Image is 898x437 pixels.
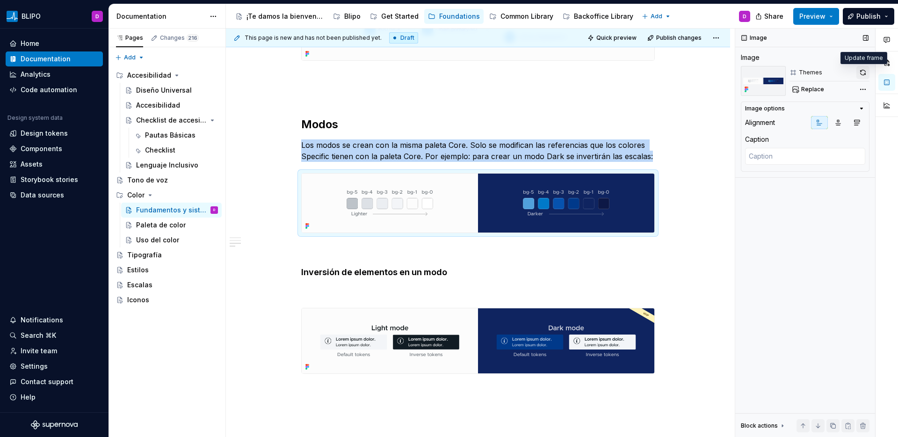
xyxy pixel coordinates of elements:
svg: Supernova Logo [31,420,78,430]
div: Foundations [439,12,480,21]
a: ¡Te damos la bienvenida a Blipo! [232,9,327,24]
div: Color [127,190,145,200]
div: Tono de voz [127,175,168,185]
a: Estilos [112,262,222,277]
div: Page tree [232,7,637,26]
div: Image options [745,105,785,112]
div: Help [21,393,36,402]
button: BLIPOD [2,6,107,26]
button: Notifications [6,313,103,328]
a: Settings [6,359,103,374]
a: Tono de voz [112,173,222,188]
a: Pautas Básicas [130,128,222,143]
div: D [213,205,215,215]
div: Common Library [500,12,553,21]
a: Escalas [112,277,222,292]
div: ¡Te damos la bienvenida a Blipo! [246,12,324,21]
div: Paleta de color [136,220,186,230]
div: Estilos [127,265,149,275]
span: Draft [400,34,414,42]
div: Assets [21,160,43,169]
button: Preview [793,8,839,25]
button: Replace [789,83,828,96]
div: Code automation [21,85,77,95]
a: Lenguaje Inclusivo [121,158,222,173]
span: Preview [799,12,826,21]
div: Caption [745,135,769,144]
a: Components [6,141,103,156]
button: Search ⌘K [6,328,103,343]
a: Home [6,36,103,51]
button: Share [751,8,789,25]
span: Quick preview [596,34,637,42]
div: Page tree [112,68,222,307]
div: Checklist [145,146,175,155]
div: Components [21,144,62,153]
span: This page is new and has not been published yet. [245,34,382,42]
a: Paleta de color [121,218,222,233]
span: 216 [187,34,199,42]
h4: Inversión de elementos en un modo [301,267,655,278]
img: c08dc7f9-8b80-45e0-b481-00f9b804da94.png [302,174,654,233]
div: Checklist de accesibilidad [136,116,207,125]
div: Alignment [745,118,775,127]
h2: Modos [301,117,655,132]
a: Common Library [485,9,557,24]
div: Tipografía [127,250,162,260]
div: Themes [799,69,822,76]
p: Los modos se crean con la misma paleta Core. Solo se modifican las referencias que los colores Sp... [301,139,655,162]
a: Tipografía [112,248,222,262]
div: Design system data [7,114,63,122]
div: Block actions [741,419,786,432]
a: Data sources [6,188,103,203]
a: Assets [6,157,103,172]
div: Diseño Universal [136,86,192,95]
a: Uso del color [121,233,222,248]
div: Uso del color [136,235,179,245]
button: Contact support [6,374,103,389]
div: Design tokens [21,129,68,138]
div: Changes [160,34,199,42]
div: Data sources [21,190,64,200]
div: Image [741,53,760,62]
img: e66e1c62-5ec1-404c-b1cb-7d0a50a0bdf1.png [302,308,654,373]
div: BLIPO [22,12,41,21]
a: Checklist [130,143,222,158]
button: Help [6,390,103,405]
a: Accesibilidad [121,98,222,113]
span: Publish changes [656,34,702,42]
a: Diseño Universal [121,83,222,98]
div: Lenguaje Inclusivo [136,160,198,170]
div: Settings [21,362,48,371]
div: Accesibilidad [136,101,180,110]
a: Fundamentos y sistemaD [121,203,222,218]
div: Documentation [21,54,71,64]
div: Iconos [127,295,149,305]
a: Foundations [424,9,484,24]
div: Update frame [840,52,887,64]
a: Design tokens [6,126,103,141]
div: Home [21,39,39,48]
button: Publish [843,8,894,25]
div: Get Started [381,12,419,21]
div: Documentation [116,12,205,21]
button: Publish changes [645,31,706,44]
a: Blipo [329,9,364,24]
a: Storybook stories [6,172,103,187]
a: Iconos [112,292,222,307]
div: D [743,13,746,20]
div: Invite team [21,346,57,356]
div: Color [112,188,222,203]
button: Add [112,51,147,64]
div: Block actions [741,422,778,430]
div: Fundamentos y sistema [136,205,209,215]
a: Get Started [366,9,422,24]
div: Search ⌘K [21,331,56,340]
div: Storybook stories [21,175,78,184]
span: Replace [801,86,824,93]
a: Analytics [6,67,103,82]
div: Contact support [21,377,73,386]
div: Notifications [21,315,63,325]
span: Add [651,13,662,20]
button: Quick preview [585,31,641,44]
